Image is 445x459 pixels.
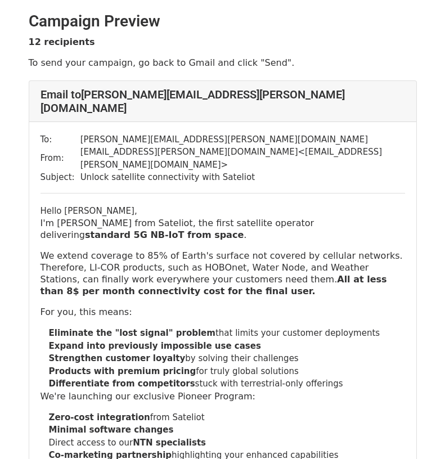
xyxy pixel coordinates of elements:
li: by solving their challenges [49,352,405,365]
p: We're launching our exclusive Pioneer Program: [41,390,405,402]
p: To send your campaign, go back to Gmail and click "Send". [29,57,417,69]
b: Minimal software changes [49,425,174,435]
li: Direct access to our [49,436,405,449]
strong: Products with premium pricing [49,366,196,376]
strong: Eliminate the "lost signal" problem [49,328,215,338]
p: We extend coverage to 85% of Earth's surface not covered by cellular networks. Therefore, LI-COR ... [41,250,405,297]
li: stuck with terrestrial-only offerings [49,377,405,390]
strong: standard 5G NB-IoT from space [85,229,244,240]
p: I'm [PERSON_NAME] from Sateliot, the first satellite operator delivering . [41,217,405,241]
b: NTN specialists [133,438,206,448]
div: Hello [PERSON_NAME], [41,205,405,218]
h2: Campaign Preview [29,12,417,31]
td: [EMAIL_ADDRESS][PERSON_NAME][DOMAIN_NAME] < [EMAIL_ADDRESS][PERSON_NAME][DOMAIN_NAME] > [80,146,405,171]
li: that limits your customer deployments [49,327,405,340]
strong: 12 recipients [29,37,95,47]
p: For you, this means: [41,306,405,318]
strong: Strengthen customer loyalty [49,353,186,363]
td: To: [41,133,80,146]
li: from Sateliot [49,411,405,424]
strong: Expand into previously impossible use cases [49,341,261,351]
h4: Email to [PERSON_NAME][EMAIL_ADDRESS][PERSON_NAME][DOMAIN_NAME] [41,88,405,115]
b: Zero-cost integration [49,412,150,422]
td: Unlock satellite connectivity with Sateliot [80,171,405,184]
strong: Differentiate from competitors [49,379,195,389]
td: [PERSON_NAME][EMAIL_ADDRESS][PERSON_NAME][DOMAIN_NAME] [80,133,405,146]
td: From: [41,146,80,171]
li: for truly global solutions [49,365,405,378]
td: Subject: [41,171,80,184]
b: All at less than 8$ per month connectivity cost for the final user. [41,274,387,296]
